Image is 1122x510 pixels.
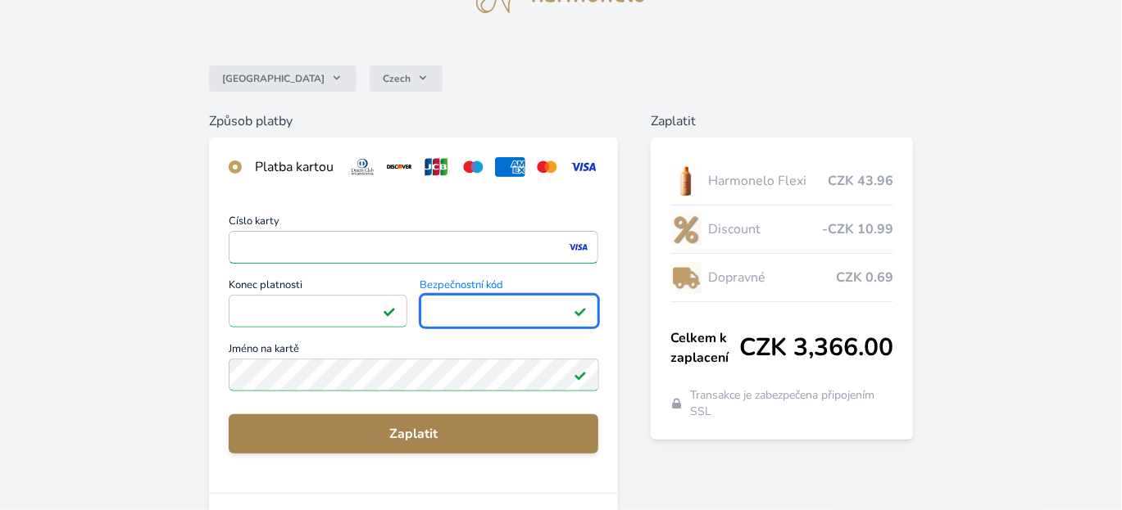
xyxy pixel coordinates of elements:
[651,111,913,131] h6: Zaplatit
[209,65,357,92] button: [GEOGRAPHIC_DATA]
[458,157,488,177] img: maestro.svg
[690,387,893,420] span: Transakce je zabezpečena připojením SSL
[229,344,599,359] span: Jméno na kartě
[670,328,739,368] span: Celkem k zaplacení
[828,171,893,191] span: CZK 43.96
[495,157,525,177] img: amex.svg
[670,160,702,201] img: CLEAN_FLEXI_se_stinem_x-hi_(1)-lo.jpg
[836,268,893,287] span: CZK 0.69
[384,157,415,177] img: discover.svg
[421,157,452,177] img: jcb.svg
[383,72,411,85] span: Czech
[708,268,836,287] span: Dopravné
[569,157,599,177] img: visa.svg
[222,72,325,85] span: [GEOGRAPHIC_DATA]
[255,157,334,177] div: Platba kartou
[670,209,702,250] img: discount-lo.png
[383,305,396,318] img: Platné pole
[236,300,400,323] iframe: Iframe pro datum vypršení platnosti
[532,157,562,177] img: mc.svg
[229,280,407,295] span: Konec platnosti
[428,300,592,323] iframe: Iframe pro bezpečnostní kód
[229,414,599,454] button: Zaplatit
[567,240,589,255] img: visa
[708,171,828,191] span: Harmonelo Flexi
[242,424,586,444] span: Zaplatit
[670,257,702,298] img: delivery-lo.png
[574,368,587,381] img: Platné pole
[708,219,822,239] span: Discount
[229,359,599,391] input: Jméno na kartěPlatné pole
[370,65,443,92] button: Czech
[822,219,893,239] span: -CZK 10.99
[236,236,592,259] iframe: Iframe pro číslo karty
[574,305,587,318] img: Platné pole
[348,157,378,177] img: diners.svg
[420,280,599,295] span: Bezpečnostní kód
[209,111,619,131] h6: Způsob platby
[229,216,599,231] span: Číslo karty
[739,333,893,363] span: CZK 3,366.00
